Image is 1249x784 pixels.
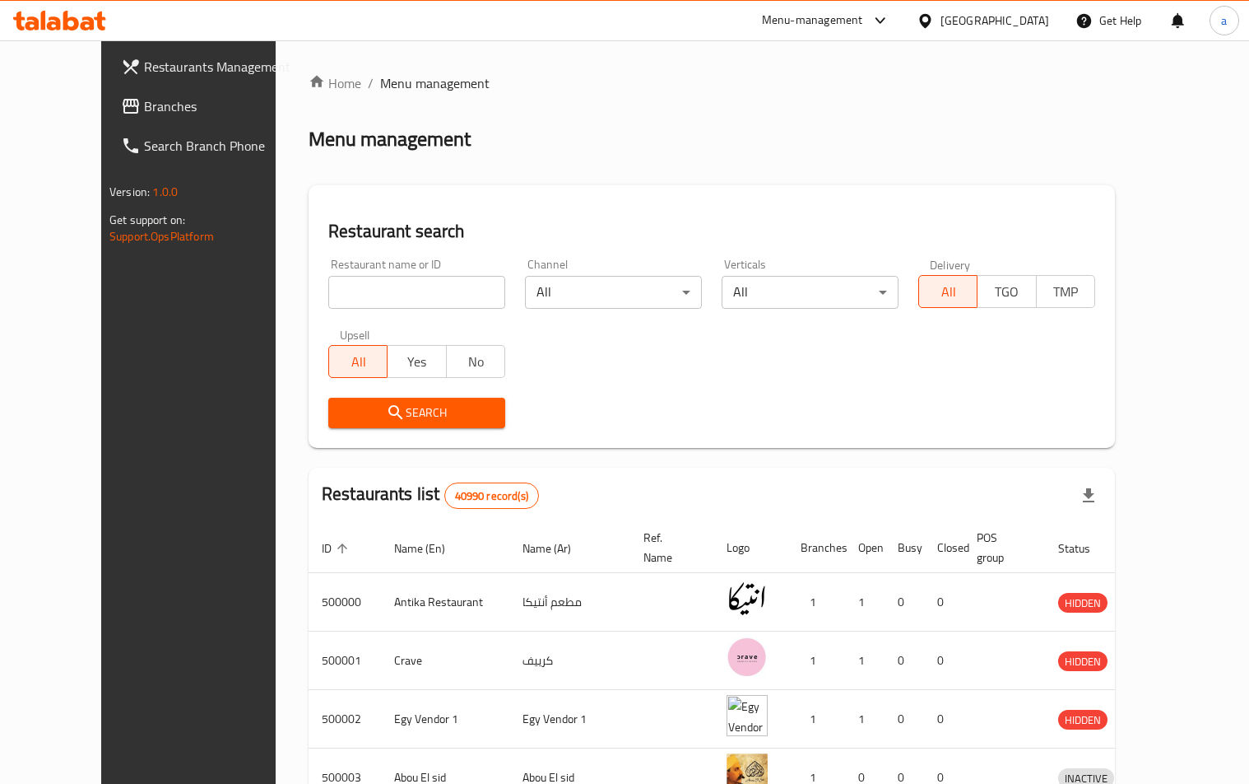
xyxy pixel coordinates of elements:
[924,690,963,749] td: 0
[924,523,963,573] th: Closed
[381,632,509,690] td: Crave
[394,539,467,558] span: Name (En)
[309,632,381,690] td: 500001
[108,86,310,126] a: Branches
[394,350,439,374] span: Yes
[522,539,592,558] span: Name (Ar)
[787,632,845,690] td: 1
[446,345,505,378] button: No
[144,96,297,116] span: Branches
[845,690,885,749] td: 1
[845,632,885,690] td: 1
[1058,539,1112,558] span: Status
[885,523,924,573] th: Busy
[713,523,787,573] th: Logo
[108,47,310,86] a: Restaurants Management
[509,632,630,690] td: كرييف
[152,181,178,203] span: 1.0.0
[322,539,353,558] span: ID
[328,345,388,378] button: All
[926,280,971,304] span: All
[787,573,845,632] td: 1
[368,73,374,93] li: /
[144,57,297,77] span: Restaurants Management
[525,276,702,309] div: All
[1058,594,1107,613] span: HIDDEN
[924,632,963,690] td: 0
[885,690,924,749] td: 0
[727,578,768,619] img: Antika Restaurant
[762,11,863,30] div: Menu-management
[787,690,845,749] td: 1
[340,329,370,340] label: Upsell
[109,181,150,203] span: Version:
[309,73,1115,93] nav: breadcrumb
[727,637,768,678] img: Crave
[328,398,505,428] button: Search
[1036,275,1095,308] button: TMP
[453,350,499,374] span: No
[109,209,185,231] span: Get support on:
[509,573,630,632] td: مطعم أنتيكا
[930,259,971,270] label: Delivery
[1058,651,1107,671] div: HIDDEN
[1058,710,1107,730] div: HIDDEN
[336,350,381,374] span: All
[977,275,1036,308] button: TGO
[643,528,694,567] span: Ref. Name
[144,136,297,156] span: Search Branch Phone
[387,345,446,378] button: Yes
[1043,280,1089,304] span: TMP
[341,403,492,423] span: Search
[977,528,1025,567] span: POS group
[845,573,885,632] td: 1
[381,573,509,632] td: Antika Restaurant
[984,280,1029,304] span: TGO
[1058,711,1107,730] span: HIDDEN
[727,695,768,736] img: Egy Vendor 1
[885,573,924,632] td: 0
[787,523,845,573] th: Branches
[109,226,214,247] a: Support.OpsPlatform
[924,573,963,632] td: 0
[328,276,505,309] input: Search for restaurant name or ID..
[309,690,381,749] td: 500002
[108,126,310,166] a: Search Branch Phone
[380,73,490,93] span: Menu management
[845,523,885,573] th: Open
[322,482,539,509] h2: Restaurants list
[1069,476,1108,516] div: Export file
[1221,12,1227,30] span: a
[885,632,924,690] td: 0
[309,73,361,93] a: Home
[309,126,471,152] h2: Menu management
[444,483,539,509] div: Total records count
[722,276,898,309] div: All
[328,219,1095,244] h2: Restaurant search
[309,573,381,632] td: 500000
[381,690,509,749] td: Egy Vendor 1
[445,488,538,504] span: 40990 record(s)
[509,690,630,749] td: Egy Vendor 1
[918,275,977,308] button: All
[1058,652,1107,671] span: HIDDEN
[940,12,1049,30] div: [GEOGRAPHIC_DATA]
